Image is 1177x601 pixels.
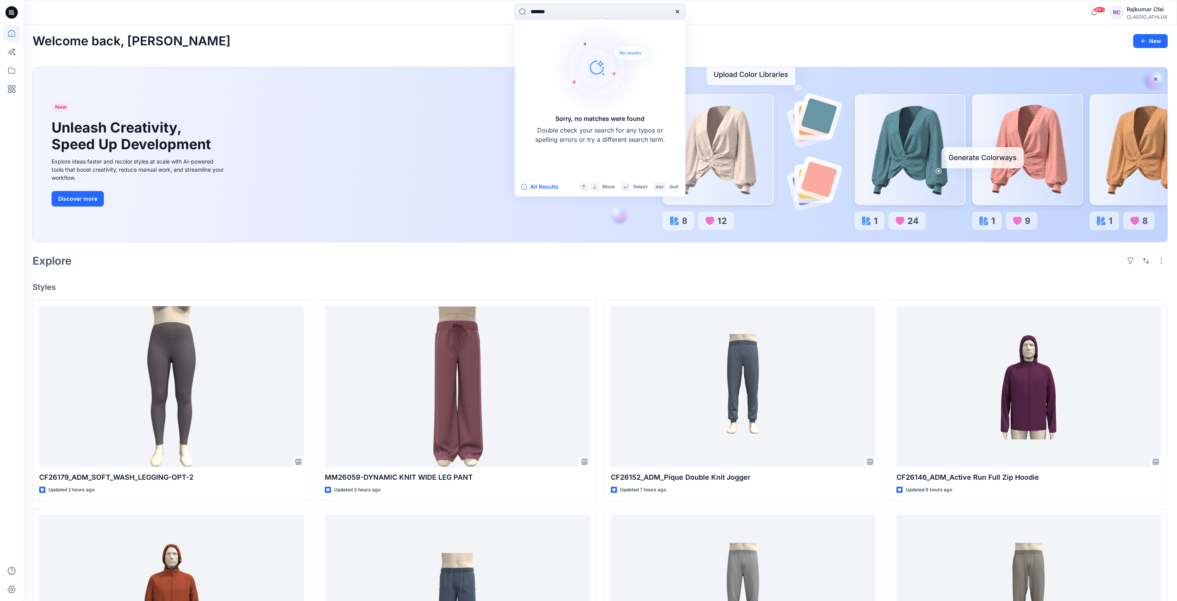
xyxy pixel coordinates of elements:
[633,183,647,191] p: Select
[1133,34,1168,48] button: New
[52,191,226,207] a: Discover more
[602,183,615,191] p: Move
[611,306,875,468] a: CF26152_ADM_Pique Double Knit Jogger
[534,126,666,144] p: Double check your search for any typos or spelling errors or try a different search term.
[48,486,95,494] p: Updated 2 hours ago
[52,119,214,153] h1: Unleash Creativity, Speed Up Development
[1110,5,1124,19] div: RC
[552,21,660,114] img: Sorry, no matches were found
[52,191,104,207] button: Discover more
[325,306,589,468] a: MM26059-DYNAMIC KNIT WIDE LEG PANT
[611,472,875,483] p: CF26152_ADM_Pique Double Knit Jogger
[33,34,231,48] h2: Welcome back, [PERSON_NAME]
[33,282,1168,292] h4: Styles
[656,183,664,191] p: esc
[55,102,67,112] span: New
[39,472,304,483] p: CF26179_ADM_SOFT_WASH_LEGGING-OPT-2
[620,486,666,494] p: Updated 7 hours ago
[334,486,381,494] p: Updated 3 hours ago
[1127,14,1167,20] div: CLASSIC_ATHLUX
[1094,7,1105,13] span: 99+
[325,472,589,483] p: MM26059-DYNAMIC KNIT WIDE LEG PANT
[906,486,952,494] p: Updated 8 hours ago
[896,306,1161,468] a: CF26146_ADM_Active Run Full Zip Hoodie
[669,183,678,191] p: Quit
[521,182,564,191] button: All Results
[33,255,72,267] h2: Explore
[1127,5,1167,14] div: Rajkumar Cfai
[896,472,1161,483] p: CF26146_ADM_Active Run Full Zip Hoodie
[555,114,645,123] h5: Sorry, no matches were found
[52,157,226,182] div: Explore ideas faster and recolor styles at scale with AI-powered tools that boost creativity, red...
[39,306,304,468] a: CF26179_ADM_SOFT_WASH_LEGGING-OPT-2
